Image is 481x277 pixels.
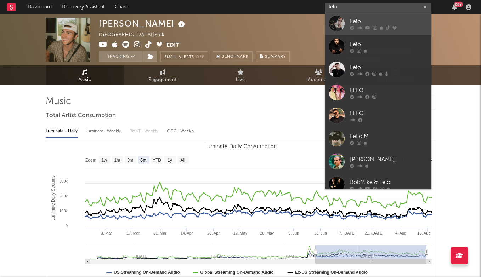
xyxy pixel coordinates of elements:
[325,104,431,127] a: LELO
[181,231,193,235] text: 14. Apr
[180,158,185,163] text: All
[160,51,208,62] button: Email AlertsOff
[124,65,202,85] a: Engagement
[101,231,112,235] text: 3. Mar
[288,231,299,235] text: 9. Jun
[46,111,116,120] span: Total Artist Consumption
[99,18,187,29] div: [PERSON_NAME]
[325,58,431,81] a: Lelo
[325,12,431,35] a: Lelo
[204,143,277,149] text: Luminate Daily Consumption
[314,231,327,235] text: 23. Jun
[350,63,428,71] div: Lelo
[295,270,368,275] text: Ex-US Streaming On-Demand Audio
[102,158,107,163] text: 1w
[85,158,96,163] text: Zoom
[85,125,123,137] div: Luminate - Weekly
[256,51,290,62] button: Summary
[114,158,120,163] text: 1m
[350,86,428,94] div: LELO
[196,55,204,59] em: Off
[325,150,431,173] a: [PERSON_NAME]
[350,109,428,117] div: LELO
[167,125,195,137] div: OCC - Weekly
[153,158,161,163] text: YTD
[59,179,68,183] text: 300k
[452,4,457,10] button: 99+
[365,231,384,235] text: 21. [DATE]
[46,65,124,85] a: Music
[325,173,431,196] a: RobMike & Lelo
[350,178,428,186] div: RobMike & Lelo
[99,51,143,62] button: Tracking
[78,76,91,84] span: Music
[200,270,274,275] text: Global Streaming On-Demand Audio
[308,76,329,84] span: Audience
[207,231,220,235] text: 28. Apr
[66,224,68,228] text: 0
[202,65,279,85] a: Live
[46,125,78,137] div: Luminate - Daily
[325,81,431,104] a: LELO
[395,231,406,235] text: 4. Aug
[166,41,179,50] button: Edit
[350,17,428,25] div: Lelo
[126,231,140,235] text: 17. Mar
[325,127,431,150] a: LeLo M
[350,155,428,163] div: [PERSON_NAME]
[222,53,249,61] span: Benchmark
[128,158,134,163] text: 3m
[51,175,56,220] text: Luminate Daily Streams
[114,270,180,275] text: US Streaming On-Demand Audio
[59,209,68,213] text: 100k
[140,158,146,163] text: 6m
[350,132,428,140] div: LeLo M
[148,76,177,84] span: Engagement
[168,158,172,163] text: 1y
[153,231,167,235] text: 31. Mar
[279,65,357,85] a: Audience
[212,51,253,62] a: Benchmark
[325,3,431,12] input: Search for artists
[59,194,68,198] text: 200k
[339,231,356,235] text: 7. [DATE]
[265,55,286,59] span: Summary
[99,31,173,39] div: [GEOGRAPHIC_DATA] | Folk
[325,35,431,58] a: Lelo
[260,231,274,235] text: 26. May
[454,2,463,7] div: 99 +
[233,231,248,235] text: 12. May
[350,40,428,48] div: Lelo
[236,76,245,84] span: Live
[417,231,430,235] text: 18. Aug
